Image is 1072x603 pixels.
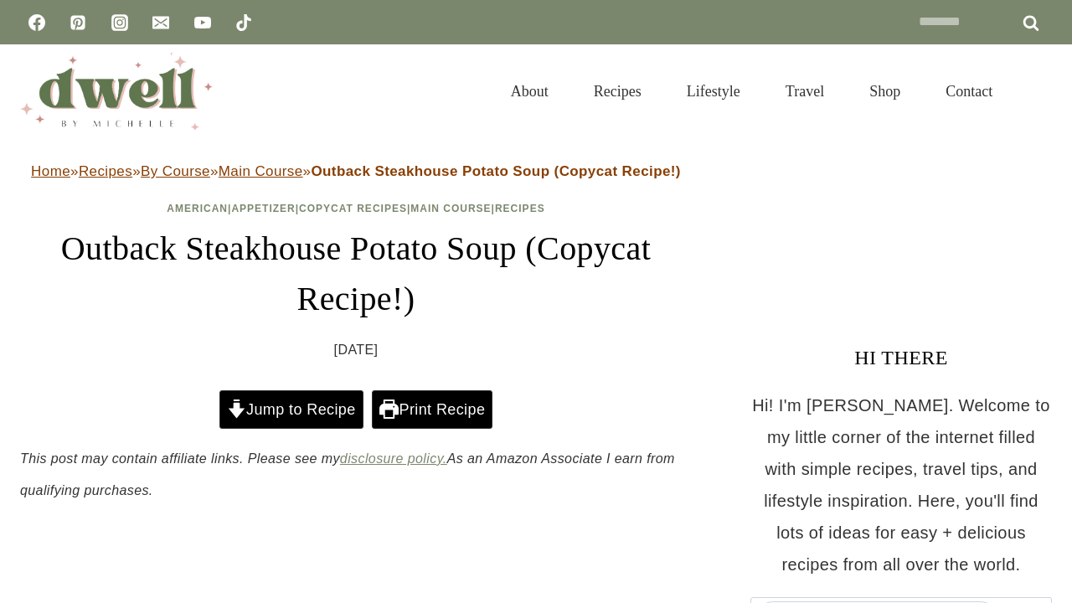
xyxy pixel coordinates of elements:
a: Copycat Recipes [299,203,407,214]
a: Recipes [571,62,664,121]
a: Email [144,6,178,39]
a: American [167,203,228,214]
strong: Outback Steakhouse Potato Soup (Copycat Recipe!) [311,163,680,179]
time: [DATE] [334,338,379,363]
h3: HI THERE [750,343,1052,373]
a: disclosure policy. [340,451,447,466]
h1: Outback Steakhouse Potato Soup (Copycat Recipe!) [20,224,692,324]
a: Lifestyle [664,62,763,121]
a: About [488,62,571,121]
a: Home [31,163,70,179]
a: Shop [847,62,923,121]
img: DWELL by michelle [20,53,213,130]
a: Contact [923,62,1015,121]
a: Main Course [410,203,491,214]
nav: Primary Navigation [488,62,1015,121]
a: Facebook [20,6,54,39]
a: Pinterest [61,6,95,39]
em: This post may contain affiliate links. Please see my As an Amazon Associate I earn from qualifyin... [20,451,675,497]
a: Jump to Recipe [219,390,363,429]
a: Main Course [219,163,303,179]
button: View Search Form [1023,77,1052,106]
a: Recipes [495,203,545,214]
a: Travel [763,62,847,121]
a: Appetizer [231,203,295,214]
a: Recipes [79,163,132,179]
a: By Course [141,163,210,179]
span: » » » » [31,163,681,179]
a: YouTube [186,6,219,39]
p: Hi! I'm [PERSON_NAME]. Welcome to my little corner of the internet filled with simple recipes, tr... [750,389,1052,580]
a: Instagram [103,6,137,39]
span: | | | | [167,203,544,214]
a: TikTok [227,6,260,39]
a: Print Recipe [372,390,492,429]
